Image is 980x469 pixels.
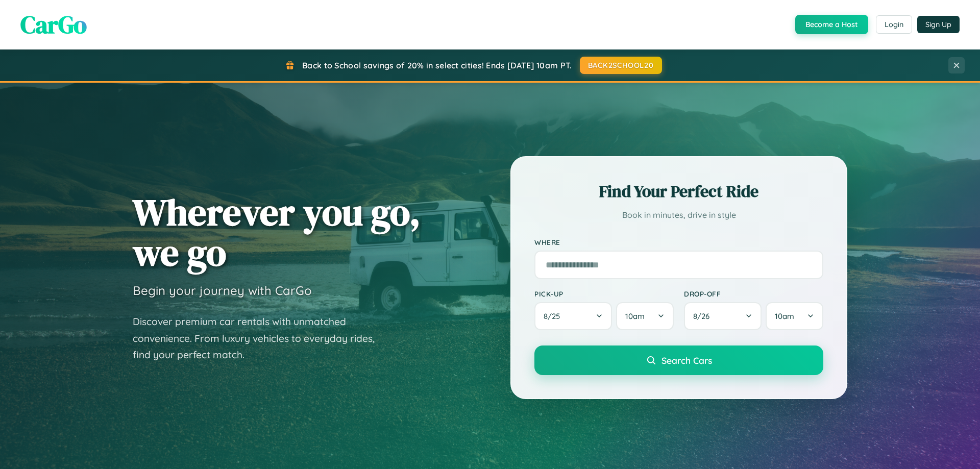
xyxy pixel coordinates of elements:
button: 10am [616,302,674,330]
span: CarGo [20,8,87,41]
h1: Wherever you go, we go [133,192,421,273]
button: Search Cars [534,345,823,375]
p: Book in minutes, drive in style [534,208,823,223]
label: Pick-up [534,289,674,298]
button: 8/25 [534,302,612,330]
label: Where [534,238,823,246]
h3: Begin your journey with CarGo [133,283,312,298]
button: BACK2SCHOOL20 [580,57,662,74]
button: 10am [766,302,823,330]
p: Discover premium car rentals with unmatched convenience. From luxury vehicles to everyday rides, ... [133,313,388,363]
button: 8/26 [684,302,762,330]
label: Drop-off [684,289,823,298]
button: Become a Host [795,15,868,34]
span: Search Cars [661,355,712,366]
span: 10am [775,311,794,321]
span: 10am [625,311,645,321]
button: Login [876,15,912,34]
button: Sign Up [917,16,960,33]
span: 8 / 25 [544,311,565,321]
span: Back to School savings of 20% in select cities! Ends [DATE] 10am PT. [302,60,572,70]
h2: Find Your Perfect Ride [534,180,823,203]
span: 8 / 26 [693,311,715,321]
